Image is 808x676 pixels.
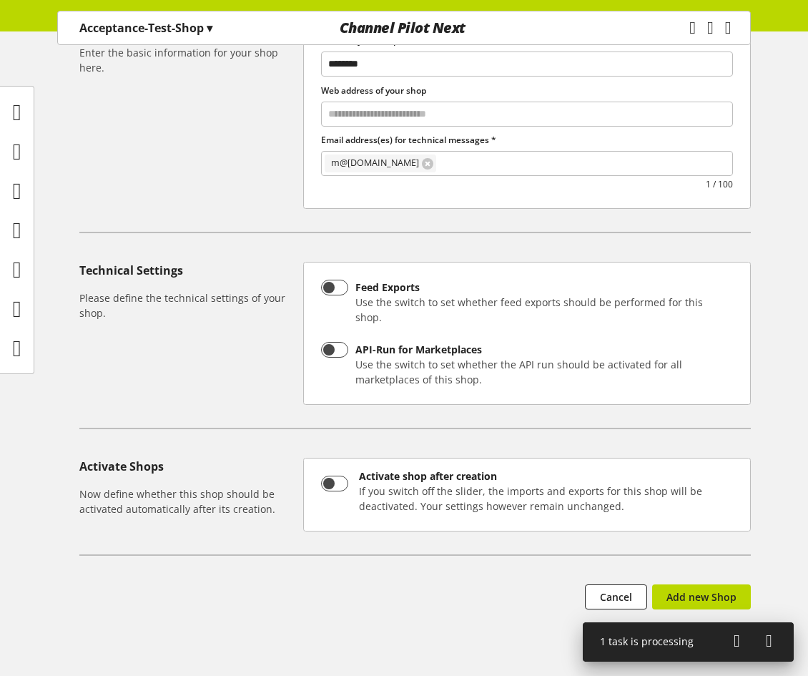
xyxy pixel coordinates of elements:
[79,45,297,75] h6: Enter the basic information for your shop here.
[207,20,212,36] span: ▾
[79,262,297,279] h5: Technical Settings
[359,469,733,484] p: Activate shop after creation
[321,134,733,147] label: Email address(es) for technical messages *
[600,635,694,648] span: 1 task is processing
[57,11,751,45] nav: main navigation
[706,178,733,191] small: 1 / 100
[321,84,426,97] span: Web address of your shop
[355,357,728,387] div: Use the switch to set whether the API run should be activated for all marketplaces of this shop.
[652,584,751,609] button: Add new Shop
[331,157,419,170] span: m@[DOMAIN_NAME]
[585,584,647,609] a: Cancel
[79,290,297,320] h6: Please define the technical settings of your shop.
[359,484,733,514] p: If you switch off the slider, the imports and exports for this shop will be deactivated. Your set...
[79,486,297,516] h6: Now define whether this shop should be activated automatically after its creation.
[600,589,632,604] span: Cancel
[79,19,212,36] p: Acceptance-Test-Shop
[355,295,728,325] div: Use the switch to set whether feed exports should be performed for this shop.
[666,589,736,604] span: Add new Shop
[355,342,728,357] div: API-Run for Marketplaces
[355,280,728,295] div: Feed Exports
[79,458,297,475] h5: Activate Shops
